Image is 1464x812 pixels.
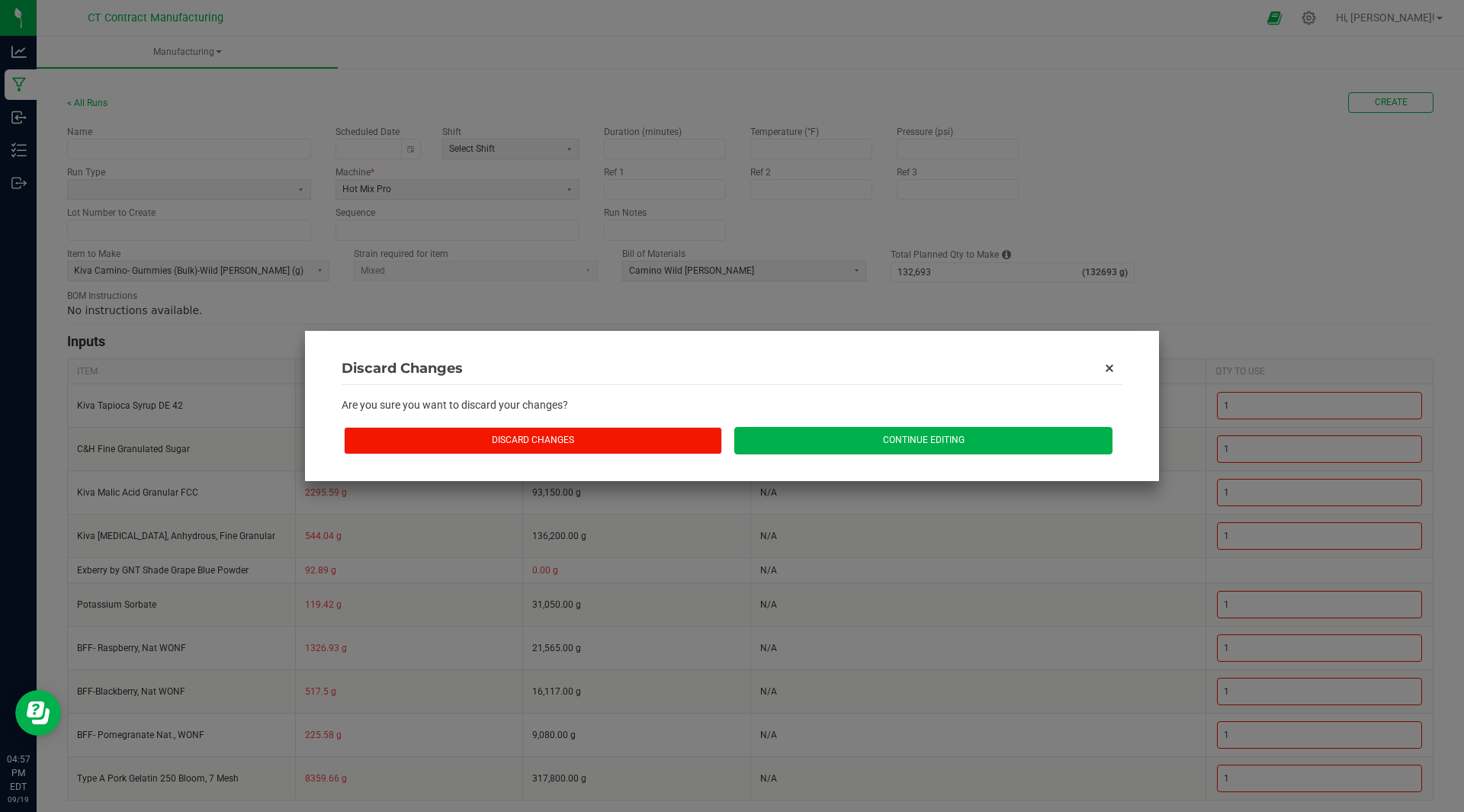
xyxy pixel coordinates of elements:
[1093,352,1125,384] button: Close
[15,690,61,736] iframe: Resource center
[734,427,1112,454] button: Continue Editing
[344,427,722,454] button: Discard Changes
[342,385,1122,425] div: Are you sure you want to discard your changes?
[342,358,1093,379] span: Discard Changes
